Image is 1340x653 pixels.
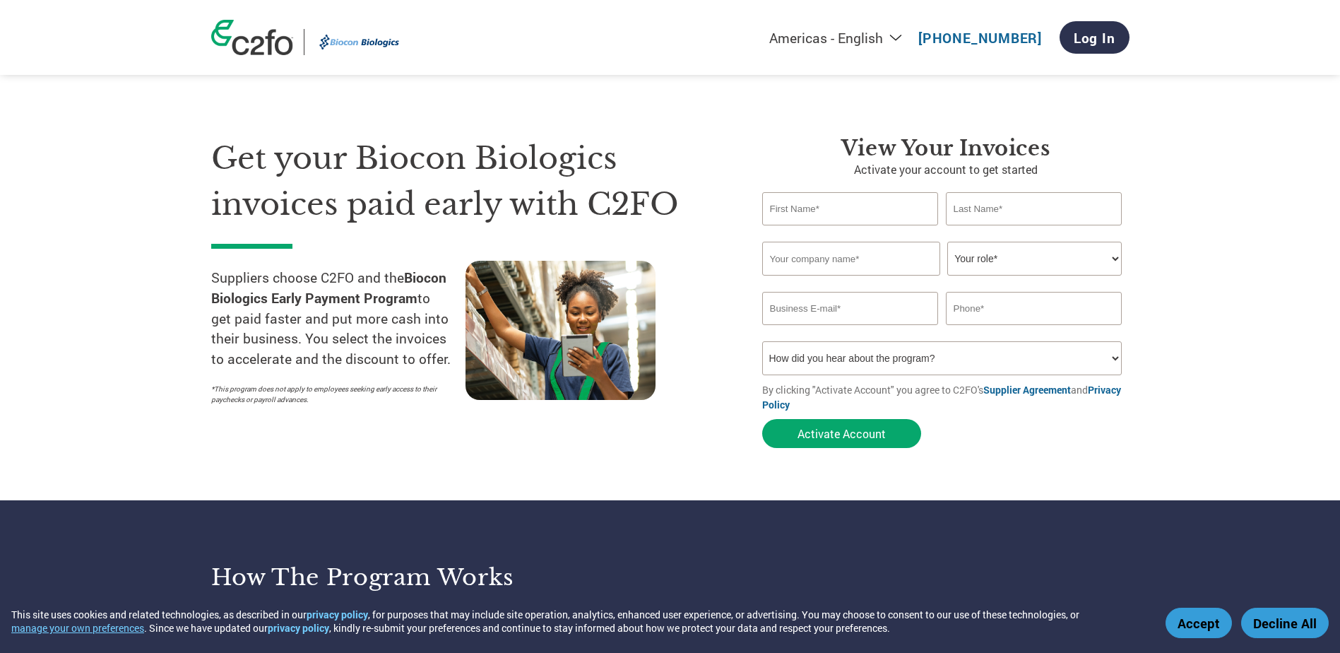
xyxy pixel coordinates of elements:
[762,277,1122,286] div: Invalid company name or company name is too long
[946,326,1122,336] div: Inavlid Phone Number
[211,269,446,307] strong: Biocon Biologics Early Payment Program
[466,261,656,400] img: supply chain worker
[946,227,1122,236] div: Invalid last name or last name is too long
[762,292,939,325] input: Invalid Email format
[1060,21,1129,54] a: Log In
[946,292,1122,325] input: Phone*
[947,242,1122,276] select: Title/Role
[983,383,1071,396] a: Supplier Agreement
[946,192,1122,225] input: Last Name*
[762,242,940,276] input: Your company name*
[762,192,939,225] input: First Name*
[11,608,1145,635] div: This site uses cookies and related technologies, as described in our , for purposes that may incl...
[762,326,939,336] div: Inavlid Email Address
[211,384,451,405] p: *This program does not apply to employees seeking early access to their paychecks or payroll adva...
[211,268,466,370] p: Suppliers choose C2FO and the to get paid faster and put more cash into their business. You selec...
[307,608,368,621] a: privacy policy
[762,383,1121,411] a: Privacy Policy
[1241,608,1329,638] button: Decline All
[211,136,720,227] h1: Get your Biocon Biologics invoices paid early with C2FO
[11,621,144,635] button: manage your own preferences
[211,20,293,55] img: c2fo logo
[1166,608,1232,638] button: Accept
[762,382,1129,412] p: By clicking "Activate Account" you agree to C2FO's and
[918,29,1042,47] a: [PHONE_NUMBER]
[762,161,1129,178] p: Activate your account to get started
[762,419,921,448] button: Activate Account
[211,563,653,592] h3: How the program works
[268,621,329,635] a: privacy policy
[315,29,404,55] img: Biocon Biologics
[762,136,1129,161] h3: View Your Invoices
[762,227,939,236] div: Invalid first name or first name is too long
